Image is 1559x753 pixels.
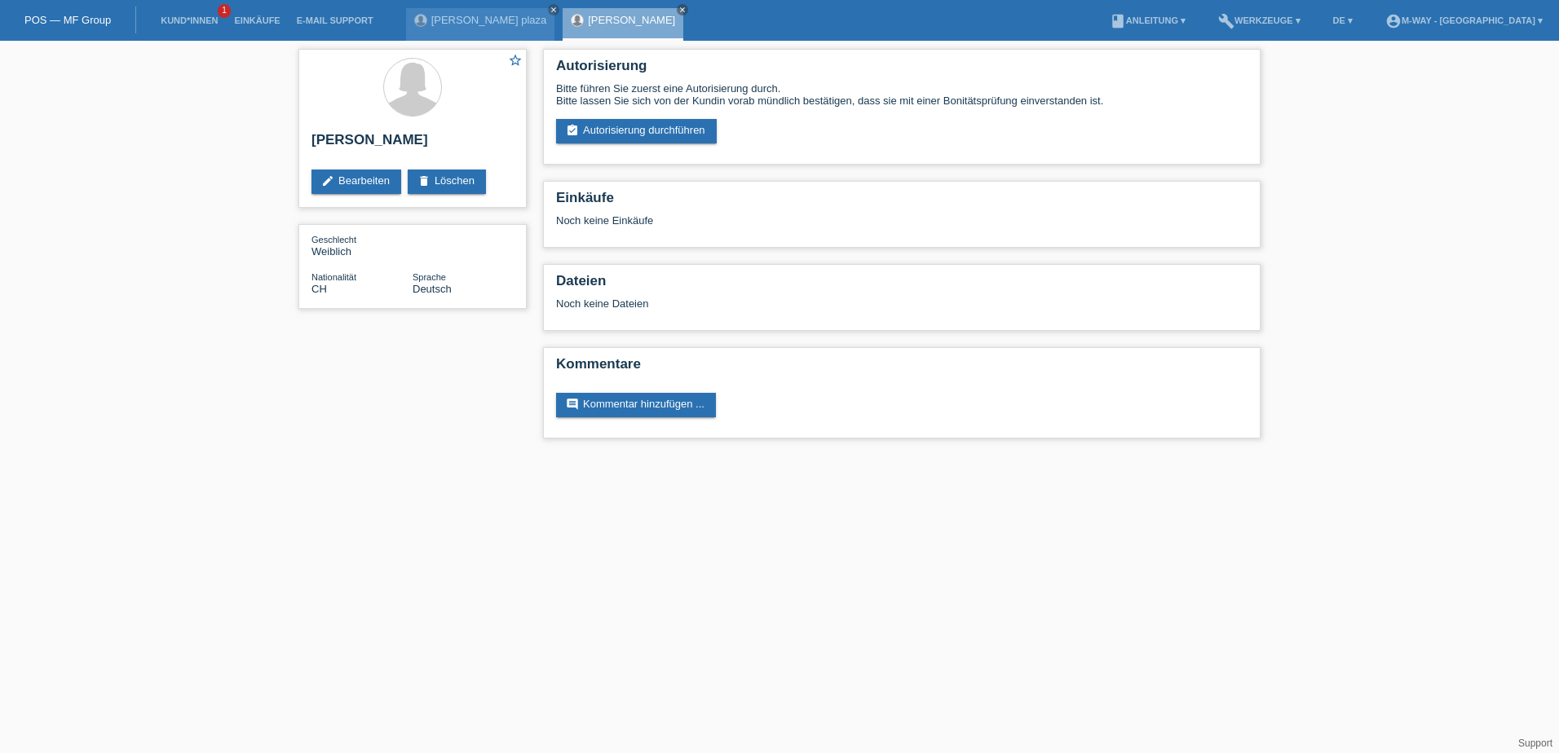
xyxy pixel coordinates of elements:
[413,283,452,295] span: Deutsch
[1218,13,1234,29] i: build
[1102,15,1194,25] a: bookAnleitung ▾
[311,132,514,156] h2: [PERSON_NAME]
[508,53,523,68] i: star_border
[152,15,226,25] a: Kund*innen
[556,119,717,143] a: assignment_turned_inAutorisierung durchführen
[556,356,1248,381] h2: Kommentare
[548,4,559,15] a: close
[1385,13,1402,29] i: account_circle
[556,393,716,417] a: commentKommentar hinzufügen ...
[1325,15,1361,25] a: DE ▾
[556,190,1248,214] h2: Einkäufe
[311,170,401,194] a: editBearbeiten
[311,233,413,258] div: Weiblich
[550,6,558,14] i: close
[311,272,356,282] span: Nationalität
[508,53,523,70] a: star_border
[556,82,1248,107] div: Bitte führen Sie zuerst eine Autorisierung durch. Bitte lassen Sie sich von der Kundin vorab münd...
[566,124,579,137] i: assignment_turned_in
[556,297,1054,310] div: Noch keine Dateien
[321,174,334,187] i: edit
[24,14,111,26] a: POS — MF Group
[556,58,1248,82] h2: Autorisierung
[311,283,327,295] span: Schweiz
[678,6,687,14] i: close
[413,272,446,282] span: Sprache
[556,273,1248,297] h2: Dateien
[311,235,356,244] span: Geschlecht
[1210,15,1309,25] a: buildWerkzeuge ▾
[588,14,675,26] a: [PERSON_NAME]
[677,4,688,15] a: close
[1377,15,1551,25] a: account_circlem-way - [GEOGRAPHIC_DATA] ▾
[408,170,486,194] a: deleteLöschen
[566,398,579,411] i: comment
[1110,13,1126,29] i: book
[1518,738,1552,749] a: Support
[289,15,382,25] a: E-Mail Support
[218,4,231,18] span: 1
[226,15,288,25] a: Einkäufe
[417,174,431,187] i: delete
[556,214,1248,239] div: Noch keine Einkäufe
[431,14,547,26] a: [PERSON_NAME] plaza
